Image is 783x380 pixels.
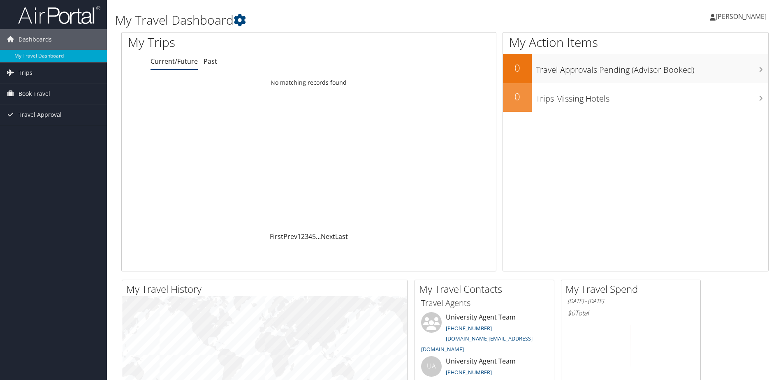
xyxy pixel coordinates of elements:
h1: My Action Items [503,34,768,51]
a: First [270,232,283,241]
a: Prev [283,232,297,241]
a: 3 [305,232,308,241]
a: [PHONE_NUMBER] [446,368,492,376]
a: Current/Future [151,57,198,66]
span: Book Travel [19,83,50,104]
span: $0 [568,308,575,317]
h6: Total [568,308,694,317]
a: [PERSON_NAME] [710,4,775,29]
a: 0Trips Missing Hotels [503,83,768,112]
h2: My Travel Spend [565,282,700,296]
h3: Travel Approvals Pending (Advisor Booked) [536,60,768,76]
h2: My Travel History [126,282,407,296]
a: [PHONE_NUMBER] [446,324,492,332]
span: Travel Approval [19,104,62,125]
a: 4 [308,232,312,241]
h2: 0 [503,61,532,75]
span: Dashboards [19,29,52,50]
a: Past [204,57,217,66]
h3: Travel Agents [421,297,548,309]
a: [DOMAIN_NAME][EMAIL_ADDRESS][DOMAIN_NAME] [421,335,533,353]
h3: Trips Missing Hotels [536,89,768,104]
a: Next [321,232,335,241]
img: airportal-logo.png [18,5,100,25]
span: [PERSON_NAME] [716,12,767,21]
a: 0Travel Approvals Pending (Advisor Booked) [503,54,768,83]
a: 2 [301,232,305,241]
td: No matching records found [122,75,496,90]
div: UA [421,356,442,377]
span: Trips [19,63,32,83]
span: … [316,232,321,241]
h6: [DATE] - [DATE] [568,297,694,305]
a: Last [335,232,348,241]
a: 1 [297,232,301,241]
h2: 0 [503,90,532,104]
h2: My Travel Contacts [419,282,554,296]
li: University Agent Team [417,312,552,356]
h1: My Trips [128,34,334,51]
h1: My Travel Dashboard [115,12,555,29]
a: 5 [312,232,316,241]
